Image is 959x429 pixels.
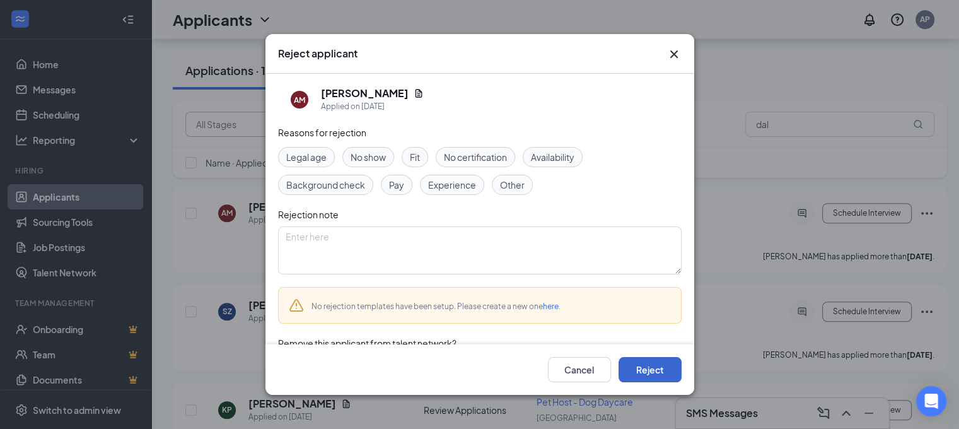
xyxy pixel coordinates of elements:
[278,338,456,349] span: Remove this applicant from talent network?
[351,150,386,164] span: No show
[278,47,357,61] h3: Reject applicant
[414,88,424,98] svg: Document
[428,178,476,192] span: Experience
[321,100,424,113] div: Applied on [DATE]
[410,150,420,164] span: Fit
[531,150,574,164] span: Availability
[389,178,404,192] span: Pay
[444,150,507,164] span: No certification
[289,298,304,313] svg: Warning
[666,47,682,62] svg: Cross
[311,302,561,311] span: No rejection templates have been setup. Please create a new one .
[500,178,525,192] span: Other
[916,386,946,416] div: Open Intercom Messenger
[294,95,305,105] div: AM
[543,302,559,311] a: here
[666,47,682,62] button: Close
[321,86,409,100] h5: [PERSON_NAME]
[619,357,682,382] button: Reject
[286,150,327,164] span: Legal age
[286,178,365,192] span: Background check
[278,209,339,220] span: Rejection note
[278,127,366,138] span: Reasons for rejection
[548,357,611,382] button: Cancel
